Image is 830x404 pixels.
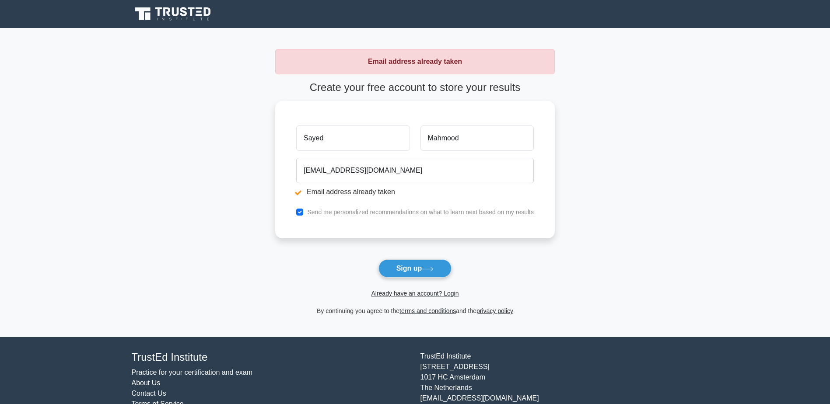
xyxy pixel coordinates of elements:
h4: TrustEd Institute [132,351,410,364]
strong: Email address already taken [368,58,462,65]
button: Sign up [378,259,452,278]
a: Contact Us [132,390,166,397]
input: Last name [420,125,534,151]
a: terms and conditions [399,307,456,314]
a: About Us [132,379,161,387]
a: Already have an account? Login [371,290,459,297]
input: First name [296,125,410,151]
div: By continuing you agree to the and the [270,306,560,316]
label: Send me personalized recommendations on what to learn next based on my results [307,209,534,216]
a: Practice for your certification and exam [132,369,253,376]
li: Email address already taken [296,187,534,197]
h4: Create your free account to store your results [275,81,555,94]
a: privacy policy [476,307,513,314]
input: Email [296,158,534,183]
